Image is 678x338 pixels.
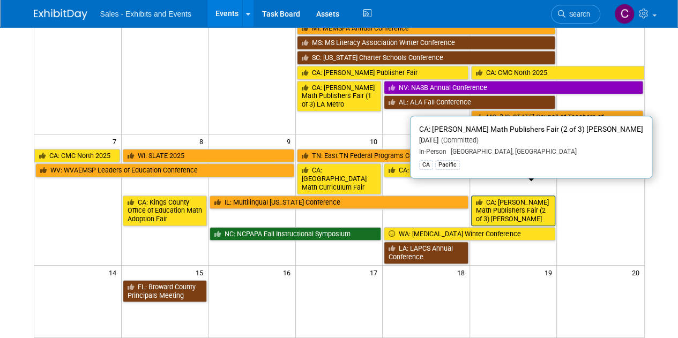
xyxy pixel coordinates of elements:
[297,36,556,50] a: MS: MS Literacy Association Winter Conference
[435,160,460,170] div: Pacific
[419,125,643,133] span: CA: [PERSON_NAME] Math Publishers Fair (2 of 3) [PERSON_NAME]
[471,196,556,226] a: CA: [PERSON_NAME] Math Publishers Fair (2 of 3) [PERSON_NAME]
[384,81,643,95] a: NV: NASB Annual Conference
[446,148,577,155] span: [GEOGRAPHIC_DATA], [GEOGRAPHIC_DATA]
[297,51,556,65] a: SC: [US_STATE] Charter Schools Conference
[35,163,294,177] a: WV: WVAEMSP Leaders of Education Conference
[286,134,295,148] span: 9
[369,134,382,148] span: 10
[210,196,468,209] a: IL: Multilingual [US_STATE] Conference
[123,280,207,302] a: FL: Broward County Principals Meeting
[34,149,120,163] a: CA: CMC North 2025
[543,266,556,279] span: 19
[123,149,294,163] a: WI: SLATE 2025
[297,21,556,35] a: MI: MEMSPA Annual Conference
[384,227,555,241] a: WA: [MEDICAL_DATA] Winter Conference
[614,4,635,24] img: Christine Lurz
[384,242,468,264] a: LA: LAPCS Annual Conference
[297,149,556,163] a: TN: East TN Federal Programs Conference
[282,266,295,279] span: 16
[297,66,468,80] a: CA: [PERSON_NAME] Publisher Fair
[438,136,479,144] span: (Committed)
[369,266,382,279] span: 17
[123,196,207,226] a: CA: Kings County Office of Education Math Adoption Fair
[210,227,381,241] a: NC: NCPAPA Fall Instructional Symposium
[297,81,382,111] a: CA: [PERSON_NAME] Math Publishers Fair (1 of 3) LA Metro
[100,10,191,18] span: Sales - Exhibits and Events
[419,136,643,145] div: [DATE]
[631,266,644,279] span: 20
[195,266,208,279] span: 15
[565,10,590,18] span: Search
[419,160,433,170] div: CA
[297,163,382,194] a: CA: [GEOGRAPHIC_DATA] Math Curriculum Fair
[419,148,446,155] span: In-Person
[551,5,600,24] a: Search
[471,110,643,132] a: MO: [US_STATE] Council of Teachers of Mathematics Annual Conference
[471,66,644,80] a: CA: CMC North 2025
[198,134,208,148] span: 8
[384,163,555,177] a: CA: Kern County Instructional Materials Fair
[111,134,121,148] span: 7
[384,95,555,109] a: AL: ALA Fall Conference
[456,266,470,279] span: 18
[108,266,121,279] span: 14
[34,9,87,20] img: ExhibitDay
